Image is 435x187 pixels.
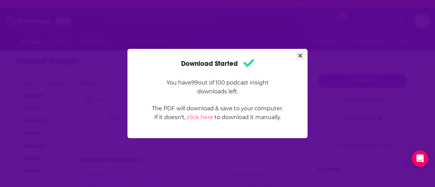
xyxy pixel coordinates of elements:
div: Open Intercom Messenger [412,150,428,167]
a: click here [187,114,213,120]
p: You have 99 out of 100 podcast insight downloads left. [152,78,283,96]
p: The PDF will download & save to your computer. If it doesn't, to download it manually. [152,104,283,122]
h1: Download Started [181,57,254,70]
button: Close [296,52,305,60]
